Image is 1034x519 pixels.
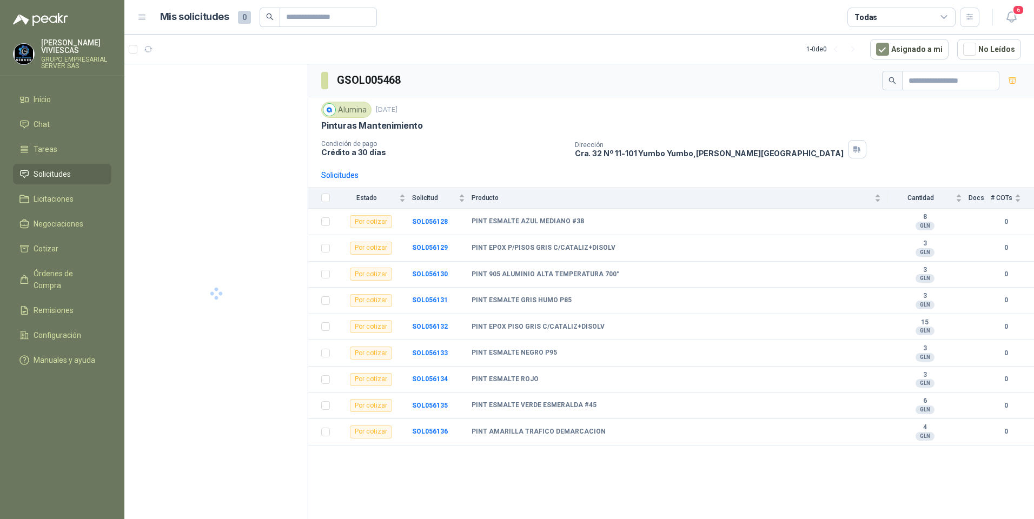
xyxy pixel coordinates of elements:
b: PINT ESMALTE GRIS HUMO P85 [472,296,572,305]
div: GLN [916,327,934,335]
b: 3 [887,266,962,275]
b: 0 [991,427,1021,437]
button: No Leídos [957,39,1021,59]
a: SOL056129 [412,244,448,251]
p: Crédito a 30 días [321,148,566,157]
b: 0 [991,322,1021,332]
b: 15 [887,318,962,327]
b: 3 [887,344,962,353]
div: Alumina [321,102,372,118]
b: SOL056136 [412,428,448,435]
div: Por cotizar [350,320,392,333]
th: Solicitud [412,188,472,209]
img: Company Logo [323,104,335,116]
b: SOL056132 [412,323,448,330]
div: GLN [916,432,934,441]
b: 0 [991,217,1021,227]
p: Condición de pago [321,140,566,148]
a: SOL056134 [412,375,448,383]
span: Solicitud [412,194,456,202]
th: # COTs [991,188,1034,209]
div: GLN [916,248,934,257]
div: GLN [916,301,934,309]
img: Logo peakr [13,13,68,26]
span: Configuración [34,329,81,341]
a: Negociaciones [13,214,111,234]
a: Solicitudes [13,164,111,184]
p: Cra. 32 Nº 11-101 Yumbo Yumbo , [PERSON_NAME][GEOGRAPHIC_DATA] [575,149,844,158]
div: Por cotizar [350,425,392,438]
a: Remisiones [13,300,111,321]
h1: Mis solicitudes [160,9,229,25]
b: PINT ESMALTE ROJO [472,375,539,384]
th: Docs [969,188,991,209]
b: PINT EPOX PISO GRIS C/CATALIZ+DISOLV [472,323,605,331]
a: Órdenes de Compra [13,263,111,296]
span: Cotizar [34,243,58,255]
p: [DATE] [376,105,397,115]
a: Inicio [13,89,111,110]
span: Órdenes de Compra [34,268,101,291]
div: GLN [916,405,934,414]
p: GRUPO EMPRESARIAL SERVER SAS [41,56,111,69]
div: GLN [916,379,934,388]
div: Por cotizar [350,242,392,255]
th: Cantidad [887,188,969,209]
div: Por cotizar [350,347,392,360]
div: Por cotizar [350,294,392,307]
span: Manuales y ayuda [34,354,95,366]
p: [PERSON_NAME] VIVIESCAS [41,39,111,54]
span: search [889,77,896,84]
span: 6 [1012,5,1024,15]
b: 0 [991,269,1021,280]
a: Cotizar [13,238,111,259]
b: 3 [887,239,962,248]
b: 4 [887,423,962,432]
span: Solicitudes [34,168,71,180]
b: 3 [887,371,962,380]
a: Manuales y ayuda [13,350,111,370]
div: Por cotizar [350,373,392,386]
div: Por cotizar [350,268,392,281]
span: # COTs [991,194,1012,202]
img: Company Logo [14,44,34,64]
span: Remisiones [34,304,74,316]
b: 8 [887,213,962,222]
div: GLN [916,274,934,283]
p: Pinturas Mantenimiento [321,120,423,131]
span: search [266,13,274,21]
span: Cantidad [887,194,953,202]
a: Tareas [13,139,111,159]
div: 1 - 0 de 0 [806,41,861,58]
span: 0 [238,11,251,24]
div: Todas [854,11,877,23]
button: 6 [1002,8,1021,27]
b: PINT ESMALTE AZUL MEDIANO #38 [472,217,584,226]
div: Solicitudes [321,169,359,181]
span: Estado [336,194,397,202]
span: Licitaciones [34,193,74,205]
b: PINT EPOX P/PISOS GRIS C/CATALIZ+DISOLV [472,244,615,252]
b: 6 [887,397,962,405]
a: SOL056128 [412,218,448,225]
a: SOL056131 [412,296,448,304]
b: 3 [887,292,962,301]
b: PINT 905 ALUMINIO ALTA TEMPERATURA 700° [472,270,619,279]
a: SOL056130 [412,270,448,278]
div: GLN [916,222,934,230]
p: Dirección [575,141,844,149]
button: Asignado a mi [870,39,949,59]
b: 0 [991,243,1021,253]
span: Producto [472,194,872,202]
a: Configuración [13,325,111,345]
div: Por cotizar [350,399,392,412]
a: SOL056135 [412,402,448,409]
a: SOL056133 [412,349,448,357]
th: Estado [336,188,412,209]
